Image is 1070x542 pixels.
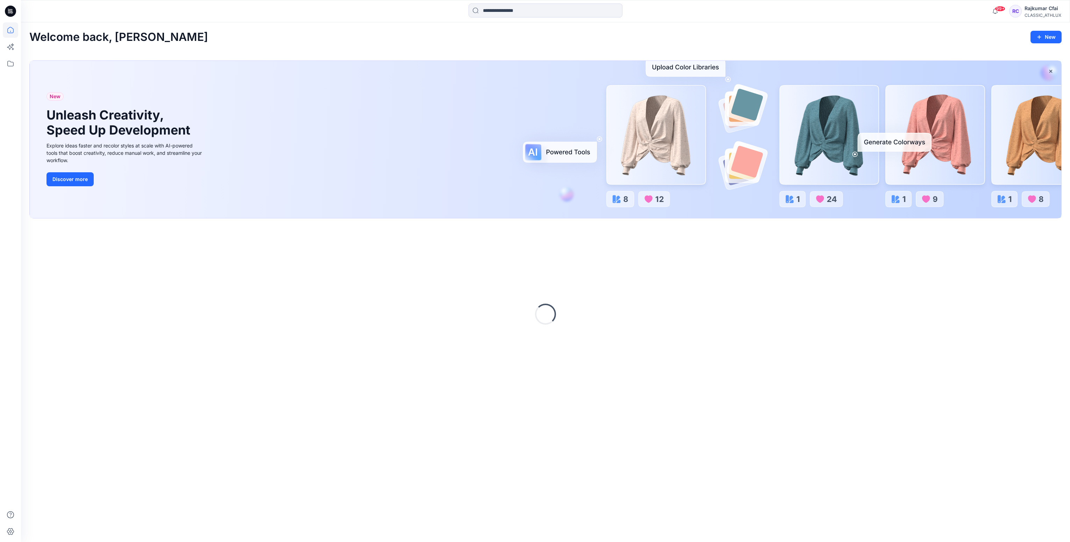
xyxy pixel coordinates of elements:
[47,172,94,186] button: Discover more
[50,92,60,101] span: New
[47,108,193,138] h1: Unleash Creativity, Speed Up Development
[1025,13,1061,18] div: CLASSIC_ATHLUX
[1030,31,1062,43] button: New
[47,172,204,186] a: Discover more
[1025,4,1061,13] div: Rajkumar Cfai
[995,6,1005,12] span: 99+
[29,31,208,44] h2: Welcome back, [PERSON_NAME]
[1009,5,1022,17] div: RC
[47,142,204,164] div: Explore ideas faster and recolor styles at scale with AI-powered tools that boost creativity, red...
